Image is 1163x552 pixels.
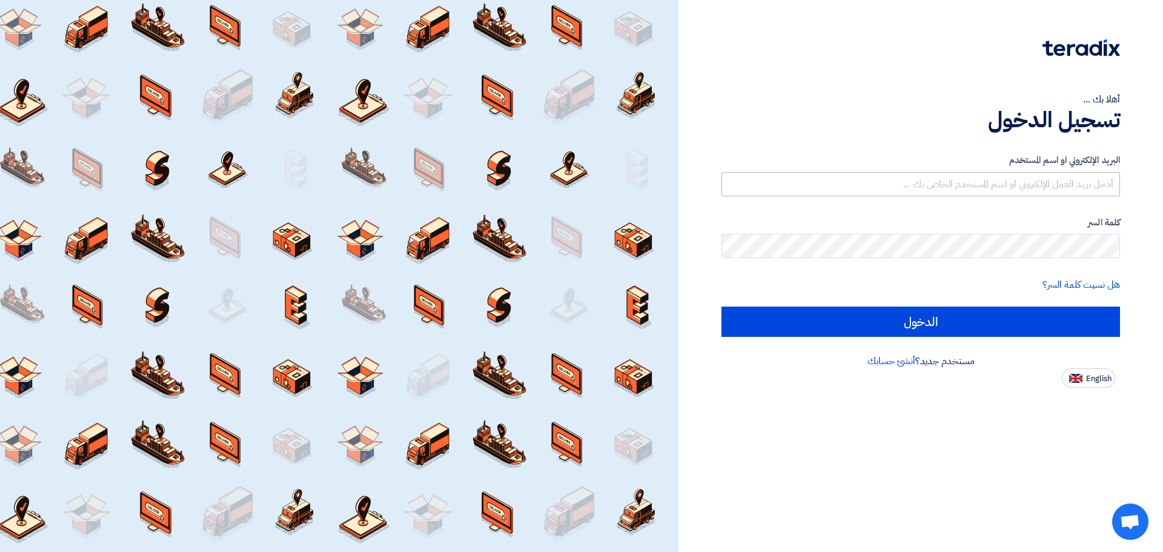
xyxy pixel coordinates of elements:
[1086,374,1112,383] span: English
[721,216,1120,230] label: كلمة السر
[721,153,1120,167] label: البريد الإلكتروني او اسم المستخدم
[867,354,915,368] a: أنشئ حسابك
[721,107,1120,133] h1: تسجيل الدخول
[721,307,1120,337] input: الدخول
[721,92,1120,107] div: أهلا بك ...
[1112,504,1148,540] a: Open chat
[1042,39,1120,56] img: Teradix logo
[721,172,1120,196] input: أدخل بريد العمل الإلكتروني او اسم المستخدم الخاص بك ...
[1069,374,1082,383] img: en-US.png
[721,354,1120,368] div: مستخدم جديد؟
[1042,278,1120,292] a: هل نسيت كلمة السر؟
[1062,368,1115,388] button: English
